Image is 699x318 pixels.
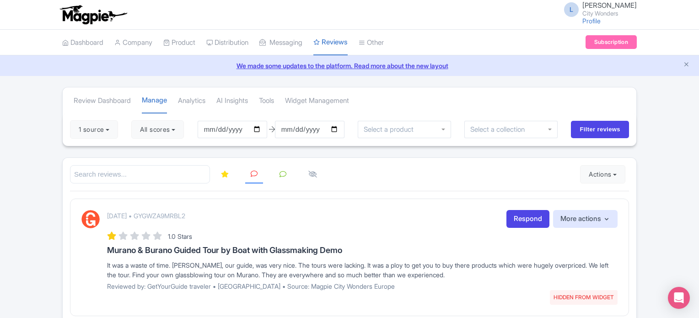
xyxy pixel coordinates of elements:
[114,30,152,55] a: Company
[142,88,167,114] a: Manage
[81,210,100,228] img: GetYourGuide Logo
[107,260,618,280] div: It was a waste of time. [PERSON_NAME], our guide, was very nice. The tours were lacking. It was a...
[582,1,637,10] span: [PERSON_NAME]
[107,246,618,255] h3: Murano & Burano Guided Tour by Boat with Glassmaking Demo
[313,30,348,56] a: Reviews
[582,17,601,25] a: Profile
[62,30,103,55] a: Dashboard
[74,88,131,113] a: Review Dashboard
[58,5,129,25] img: logo-ab69f6fb50320c5b225c76a69d11143b.png
[107,211,185,221] p: [DATE] • GYGWZA9MRBL2
[550,290,618,305] span: HIDDEN FROM WIDGET
[668,287,690,309] div: Open Intercom Messenger
[586,35,637,49] a: Subscription
[285,88,349,113] a: Widget Management
[70,120,118,139] button: 1 source
[683,60,690,70] button: Close announcement
[580,165,625,183] button: Actions
[131,120,184,139] button: All scores
[5,61,694,70] a: We made some updates to the platform. Read more about the new layout
[259,88,274,113] a: Tools
[206,30,248,55] a: Distribution
[364,125,419,134] input: Select a product
[178,88,205,113] a: Analytics
[216,88,248,113] a: AI Insights
[559,2,637,16] a: L [PERSON_NAME] City Wonders
[163,30,195,55] a: Product
[168,232,192,240] span: 1.0 Stars
[70,165,210,184] input: Search reviews...
[564,2,579,17] span: L
[582,11,637,16] small: City Wonders
[553,210,618,228] button: More actions
[359,30,384,55] a: Other
[107,281,618,291] p: Reviewed by: GetYourGuide traveler • [GEOGRAPHIC_DATA] • Source: Magpie City Wonders Europe
[571,121,629,138] input: Filter reviews
[259,30,302,55] a: Messaging
[470,125,531,134] input: Select a collection
[506,210,549,228] a: Respond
